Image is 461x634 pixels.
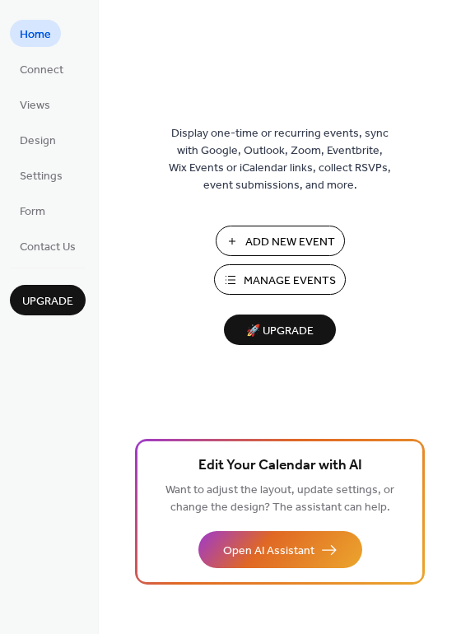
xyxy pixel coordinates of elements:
[10,197,55,224] a: Form
[20,239,76,256] span: Contact Us
[10,126,66,153] a: Design
[10,285,86,315] button: Upgrade
[20,26,51,44] span: Home
[165,479,394,519] span: Want to adjust the layout, update settings, or change the design? The assistant can help.
[10,20,61,47] a: Home
[10,91,60,118] a: Views
[245,234,335,251] span: Add New Event
[214,264,346,295] button: Manage Events
[223,543,314,560] span: Open AI Assistant
[198,455,362,478] span: Edit Your Calendar with AI
[20,203,45,221] span: Form
[198,531,362,568] button: Open AI Assistant
[22,293,73,310] span: Upgrade
[20,133,56,150] span: Design
[10,161,72,189] a: Settings
[224,315,336,345] button: 🚀 Upgrade
[10,55,73,82] a: Connect
[20,168,63,185] span: Settings
[244,273,336,290] span: Manage Events
[234,320,326,343] span: 🚀 Upgrade
[20,62,63,79] span: Connect
[20,97,50,114] span: Views
[216,226,345,256] button: Add New Event
[10,232,86,259] a: Contact Us
[169,125,391,194] span: Display one-time or recurring events, sync with Google, Outlook, Zoom, Eventbrite, Wix Events or ...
